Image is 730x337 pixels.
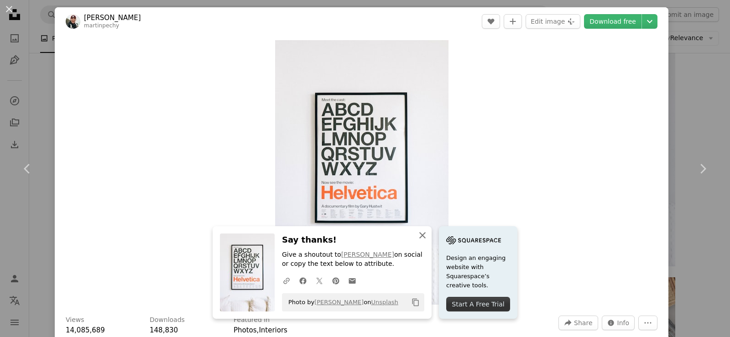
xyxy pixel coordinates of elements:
[638,316,657,330] button: More Actions
[234,316,270,325] h3: Featured in
[282,250,424,269] p: Give a shoutout to on social or copy the text below to attribute.
[584,14,641,29] a: Download free
[275,40,448,305] img: wall mounted Helvetica alphabet poster above sofa
[504,14,522,29] button: Add to Collection
[526,14,580,29] button: Edit image
[446,233,501,247] img: file-1705255347840-230a6ab5bca9image
[66,14,80,29] img: Go to Martin Péchy's profile
[344,271,360,290] a: Share over email
[408,295,423,310] button: Copy to clipboard
[482,14,500,29] button: Like
[446,297,510,311] div: Start A Free Trial
[150,326,178,334] span: 148,830
[371,299,398,306] a: Unsplash
[259,326,287,334] a: Interiors
[84,13,141,22] a: [PERSON_NAME]
[574,316,592,330] span: Share
[257,326,259,334] span: ,
[602,316,635,330] button: Stats about this image
[84,22,119,29] a: martinpechy
[328,271,344,290] a: Share on Pinterest
[617,316,630,330] span: Info
[66,326,105,334] span: 14,085,689
[439,226,517,319] a: Design an engaging website with Squarespace’s creative tools.Start A Free Trial
[558,316,598,330] button: Share this image
[295,271,311,290] a: Share on Facebook
[642,14,657,29] button: Choose download size
[282,233,424,247] h3: Say thanks!
[275,40,448,305] button: Zoom in on this image
[675,125,730,213] a: Next
[150,316,185,325] h3: Downloads
[314,299,364,306] a: [PERSON_NAME]
[284,295,398,310] span: Photo by on
[446,254,510,290] span: Design an engaging website with Squarespace’s creative tools.
[234,326,257,334] a: Photos
[311,271,328,290] a: Share on Twitter
[341,251,394,258] a: [PERSON_NAME]
[66,316,84,325] h3: Views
